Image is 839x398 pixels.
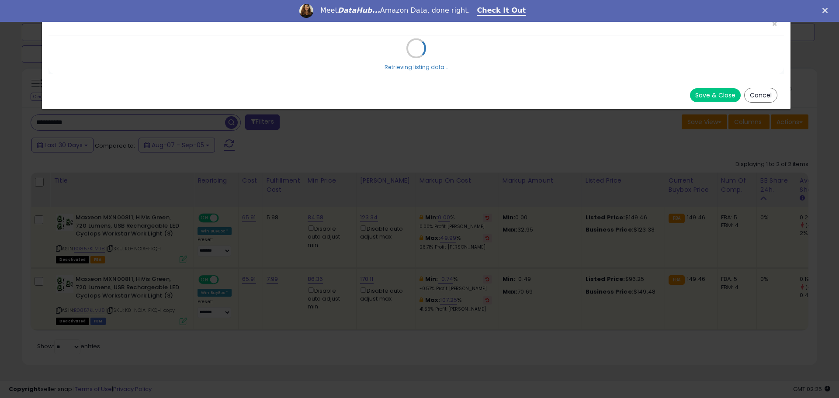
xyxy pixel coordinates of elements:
[772,17,777,30] span: ×
[744,88,777,103] button: Cancel
[477,6,526,16] a: Check It Out
[385,63,448,71] div: Retrieving listing data...
[822,8,831,13] div: Close
[690,88,741,102] button: Save & Close
[299,4,313,18] img: Profile image for Georgie
[338,6,380,14] i: DataHub...
[320,6,470,15] div: Meet Amazon Data, done right.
